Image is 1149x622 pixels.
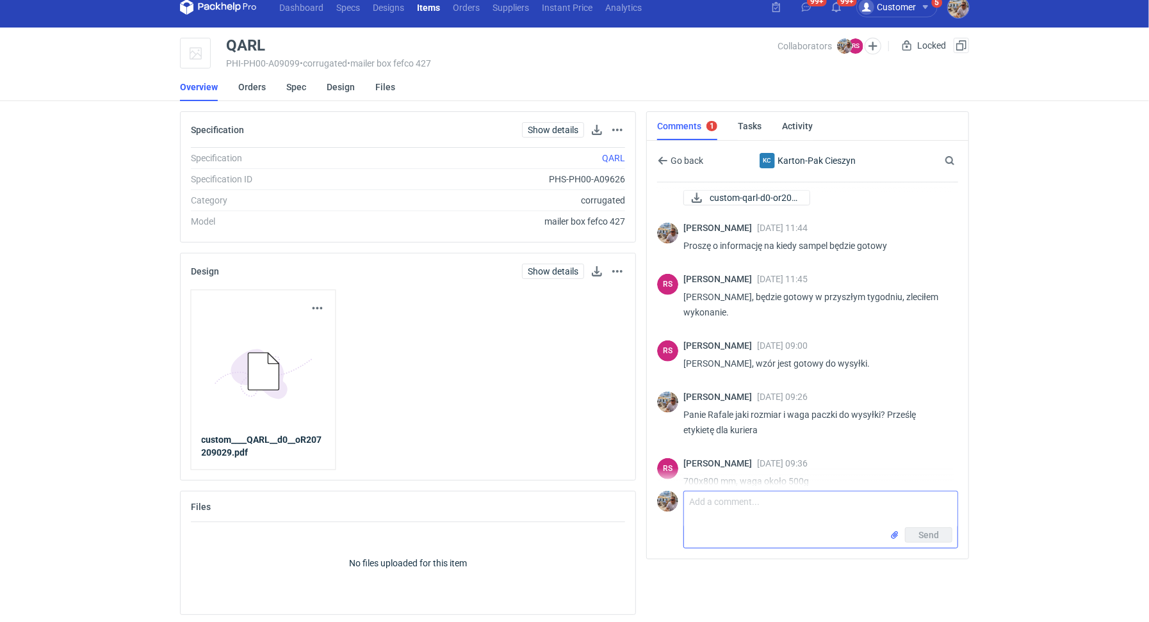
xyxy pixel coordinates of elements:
[918,530,939,539] span: Send
[191,173,364,186] div: Specification ID
[757,340,808,351] span: [DATE] 09:00
[760,153,775,168] figcaption: KC
[589,264,605,279] a: Download design
[347,58,431,68] span: • mailer box fefco 427
[657,223,678,244] img: Michał Palasek
[602,153,625,163] a: QARL
[610,122,625,138] button: Actions
[226,38,265,53] div: QARL
[191,215,364,228] div: Model
[300,58,347,68] span: • corrugated
[782,112,813,140] a: Activity
[522,122,584,138] a: Show details
[683,289,948,320] p: [PERSON_NAME], będzie gotowy w przyszłym tygodniu, zleciłem wykonanie.
[848,38,863,54] figcaption: RS
[710,191,799,205] span: custom-qarl-d0-or207...
[942,153,983,168] input: Search
[865,38,881,54] button: Edit collaborators
[191,502,211,512] h2: Files
[286,73,306,101] a: Spec
[202,434,325,459] a: custom____QARL__d0__oR207209029.pdf
[760,153,775,168] div: Karton-Pak Cieszyn
[757,458,808,468] span: [DATE] 09:36
[589,122,605,138] button: Download specification
[683,274,757,284] span: [PERSON_NAME]
[757,392,808,402] span: [DATE] 09:26
[191,266,219,276] h2: Design
[191,194,364,207] div: Category
[683,340,757,351] span: [PERSON_NAME]
[668,156,703,165] span: Go back
[746,153,870,168] div: Karton-Pak Cieszyn
[349,557,467,570] p: No files uploaded for this item
[683,407,948,438] p: Panie Rafale jaki rozmiar i waga paczki do wysyłki? Prześlę etykietę dla kuriera
[683,190,810,205] div: custom-qarl-d0-or207209029.pdf
[657,340,678,362] div: Rafał Stani
[683,238,948,253] p: Proszę o informację na kiedy sampel będzie gotowy
[375,73,395,101] a: Files
[738,112,762,140] a: Tasks
[364,194,625,207] div: corrugated
[657,491,678,512] img: Michał Palasek
[899,38,949,53] div: Locked
[683,458,757,468] span: [PERSON_NAME]
[238,73,266,101] a: Orders
[657,274,678,295] figcaption: RS
[364,215,625,228] div: mailer box fefco 427
[683,474,948,489] p: 700x800 mm, waga około 500g
[657,458,678,479] figcaption: RS
[757,274,808,284] span: [DATE] 11:45
[327,73,355,101] a: Design
[778,41,832,51] span: Collaborators
[180,73,218,101] a: Overview
[683,223,757,233] span: [PERSON_NAME]
[683,392,757,402] span: [PERSON_NAME]
[191,125,244,135] h2: Specification
[954,38,969,53] button: Duplicate Item
[310,301,325,316] button: Actions
[710,122,714,131] div: 1
[657,340,678,362] figcaption: RS
[657,112,717,140] a: Comments1
[683,356,948,371] p: [PERSON_NAME], wzór jest gotowy do wysyłki.
[657,153,704,168] button: Go back
[226,58,778,68] div: PHI-PH00-A09099
[202,435,322,458] strong: custom____QARL__d0__oR207209029.pdf
[610,264,625,279] button: Actions
[757,223,808,233] span: [DATE] 11:44
[657,274,678,295] div: Rafał Stani
[364,173,625,186] div: PHS-PH00-A09626
[657,458,678,479] div: Rafał Stani
[191,152,364,164] div: Specification
[905,527,952,543] button: Send
[683,190,810,205] a: custom-qarl-d0-or207...
[657,392,678,413] img: Michał Palasek
[522,264,584,279] a: Show details
[837,38,852,54] img: Michał Palasek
